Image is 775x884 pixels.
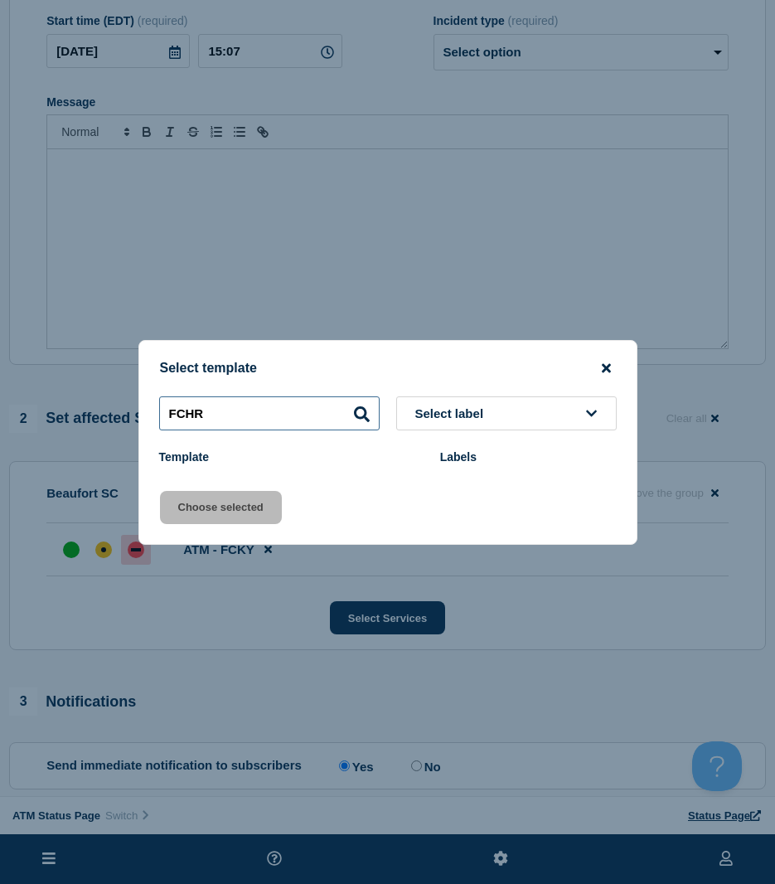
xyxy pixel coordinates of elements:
[159,450,424,464] div: Template
[440,450,617,464] div: Labels
[160,491,282,524] button: Choose selected
[415,406,491,420] span: Select label
[159,396,380,430] input: Search templates & labels
[139,361,637,376] div: Select template
[597,361,616,376] button: close button
[396,396,617,430] button: Select label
